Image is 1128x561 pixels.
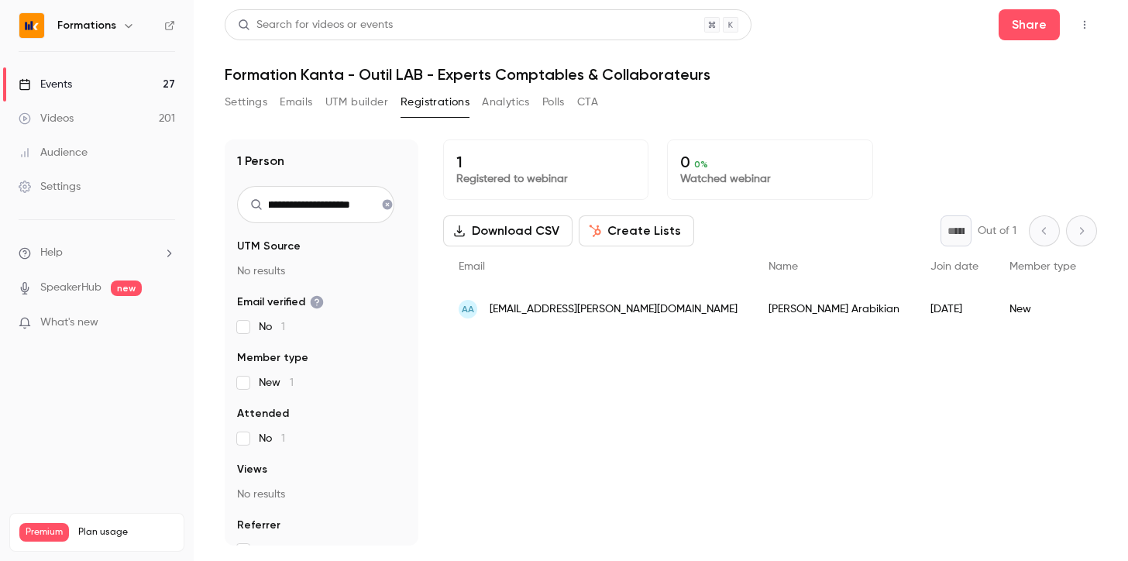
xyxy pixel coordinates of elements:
span: Referrer [237,518,280,533]
button: Emails [280,90,312,115]
span: Email verified [237,294,324,310]
span: new [111,280,142,296]
button: Download CSV [443,215,573,246]
div: [DATE] [915,287,994,331]
span: 1 [281,322,285,332]
p: No results [237,263,406,279]
span: Other [259,542,301,558]
span: No [259,319,285,335]
div: Search for videos or events [238,17,393,33]
span: Premium [19,523,69,542]
button: Create Lists [579,215,694,246]
div: Videos [19,111,74,126]
button: Registrations [401,90,469,115]
span: What's new [40,315,98,331]
span: 1 [297,545,301,556]
span: Member type [237,350,308,366]
p: Out of 1 [978,223,1016,239]
span: Attended [237,406,289,422]
span: 1 [281,433,285,444]
div: New [994,287,1092,331]
span: Views [237,462,267,477]
button: CTA [577,90,598,115]
span: [EMAIL_ADDRESS][PERSON_NAME][DOMAIN_NAME] [490,301,738,318]
p: 1 [456,153,635,171]
p: Watched webinar [680,171,859,187]
button: Clear search [375,192,400,217]
span: 0 % [694,159,708,170]
p: 0 [680,153,859,171]
div: Events [19,77,72,92]
h1: 1 Person [237,152,284,170]
span: New [259,375,294,391]
li: help-dropdown-opener [19,245,175,261]
button: Polls [542,90,565,115]
span: Help [40,245,63,261]
p: No results [237,487,406,502]
p: Registered to webinar [456,171,635,187]
div: Audience [19,145,88,160]
span: Plan usage [78,526,174,539]
button: Settings [225,90,267,115]
section: facet-groups [237,239,406,558]
span: Join date [930,261,978,272]
button: Share [999,9,1060,40]
button: UTM builder [325,90,388,115]
span: UTM Source [237,239,301,254]
div: Settings [19,179,81,194]
span: AA [462,302,474,316]
iframe: Noticeable Trigger [156,316,175,330]
a: SpeakerHub [40,280,101,296]
h1: Formation Kanta - Outil LAB - Experts Comptables & Collaborateurs [225,65,1097,84]
h6: Formations [57,18,116,33]
span: Member type [1009,261,1076,272]
span: No [259,431,285,446]
img: Formations [19,13,44,38]
span: Email [459,261,485,272]
div: [PERSON_NAME] Arabikian [753,287,915,331]
span: 1 [290,377,294,388]
span: Name [769,261,798,272]
button: Analytics [482,90,530,115]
